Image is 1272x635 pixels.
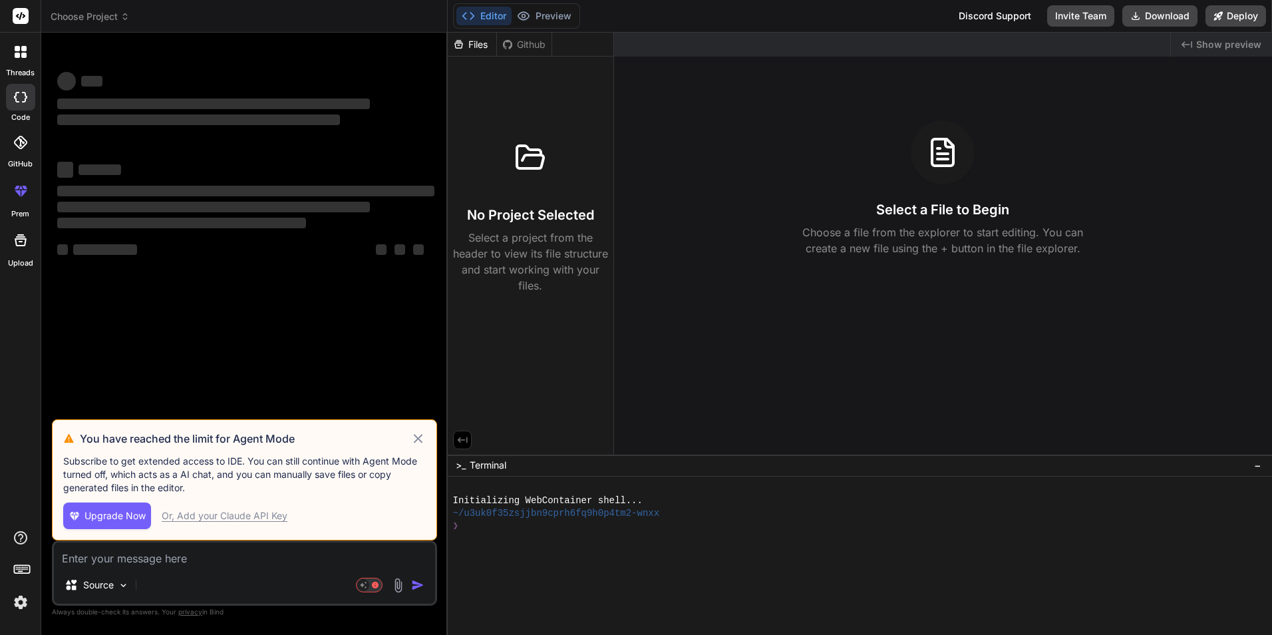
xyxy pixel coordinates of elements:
[411,578,424,592] img: icon
[57,244,68,255] span: ‌
[413,244,424,255] span: ‌
[448,38,496,51] div: Files
[453,507,660,520] span: ~/u3uk0f35zsjjbn9cprh6fq9h0p4tm2-wnxx
[52,606,437,618] p: Always double-check its answers. Your in Bind
[453,230,608,294] p: Select a project from the header to view its file structure and start working with your files.
[63,503,151,529] button: Upgrade Now
[57,72,76,91] span: ‌
[57,114,340,125] span: ‌
[79,164,121,175] span: ‌
[391,578,406,593] img: attachment
[1254,459,1261,472] span: −
[794,224,1092,256] p: Choose a file from the explorer to start editing. You can create a new file using the + button in...
[63,455,426,495] p: Subscribe to get extended access to IDE. You can still continue with Agent Mode turned off, which...
[1251,455,1264,476] button: −
[470,459,506,472] span: Terminal
[73,244,137,255] span: ‌
[57,202,370,212] span: ‌
[456,7,512,25] button: Editor
[1196,38,1261,51] span: Show preview
[9,591,32,614] img: settings
[395,244,405,255] span: ‌
[8,158,33,170] label: GitHub
[497,38,552,51] div: Github
[118,580,129,591] img: Pick Models
[84,509,146,523] span: Upgrade Now
[57,186,434,196] span: ‌
[57,218,306,228] span: ‌
[51,10,130,23] span: Choose Project
[162,509,287,523] div: Or, Add your Claude API Key
[376,244,387,255] span: ‌
[8,258,33,269] label: Upload
[456,459,466,472] span: >_
[951,5,1039,27] div: Discord Support
[1122,5,1197,27] button: Download
[178,608,202,616] span: privacy
[6,67,35,79] label: threads
[81,76,102,87] span: ‌
[1047,5,1114,27] button: Invite Team
[467,206,594,224] h3: No Project Selected
[57,99,370,109] span: ‌
[453,520,460,532] span: ❯
[1205,5,1266,27] button: Deploy
[453,495,643,507] span: Initializing WebContainer shell...
[512,7,577,25] button: Preview
[11,208,29,220] label: prem
[80,431,410,447] h3: You have reached the limit for Agent Mode
[876,200,1009,219] h3: Select a File to Begin
[57,162,73,178] span: ‌
[83,578,114,592] p: Source
[11,112,30,123] label: code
